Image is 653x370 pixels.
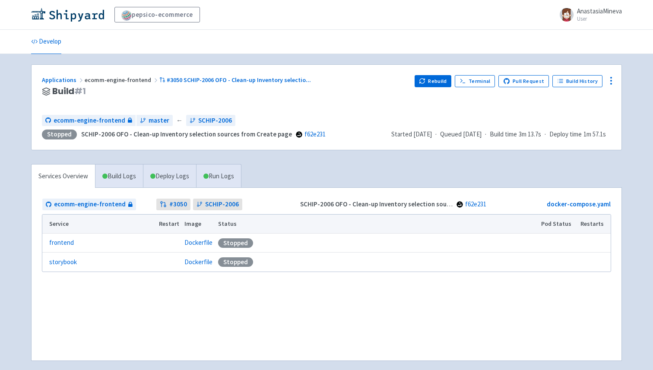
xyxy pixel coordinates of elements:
th: Restart [156,215,182,234]
span: ecomm-engine-frontend [85,76,159,84]
a: ecomm-engine-frontend [42,115,136,126]
a: Services Overview [32,164,95,188]
a: SCHIP-2006 [186,115,235,126]
a: Dockerfile [184,258,212,266]
div: Stopped [218,238,253,248]
a: master [136,115,173,126]
span: SCHIP-2006 [205,199,239,209]
a: Build History [552,75,602,87]
span: ecomm-engine-frontend [54,116,125,126]
a: Build Logs [95,164,143,188]
a: frontend [49,238,74,248]
span: #3050 SCHIP-2006 OFO - Clean-up Inventory selectio ... [167,76,311,84]
a: ecomm-engine-frontend [42,199,136,210]
span: Queued [440,130,482,138]
span: # 1 [74,85,86,97]
a: AnastasiaMineva User [555,8,622,22]
strong: # 3050 [169,199,187,209]
th: Service [42,215,156,234]
th: Restarts [578,215,611,234]
img: Shipyard logo [31,8,104,22]
th: Pod Status [539,215,578,234]
a: Pull Request [498,75,549,87]
span: 3m 13.7s [519,130,541,139]
strong: SCHIP-2006 OFO - Clean-up Inventory selection sources from Create page [81,130,292,138]
span: ecomm-engine-frontend [54,199,126,209]
span: 1m 57.1s [583,130,606,139]
span: Build time [490,130,517,139]
time: [DATE] [463,130,482,138]
a: docker-compose.yaml [547,200,611,208]
a: Run Logs [196,164,241,188]
a: Terminal [455,75,495,87]
a: Dockerfile [184,238,212,247]
strong: SCHIP-2006 OFO - Clean-up Inventory selection sources from Create page [300,200,511,208]
div: Stopped [42,130,77,139]
a: SCHIP-2006 [193,199,242,210]
div: Stopped [218,257,253,267]
a: pepsico-ecommerce [114,7,200,22]
a: #3050 SCHIP-2006 OFO - Clean-up Inventory selectio... [159,76,312,84]
a: storybook [49,257,77,267]
div: · · · [391,130,611,139]
a: f62e231 [304,130,326,138]
span: Build [52,86,86,96]
span: SCHIP-2006 [198,116,232,126]
button: Rebuild [415,75,452,87]
a: f62e231 [465,200,486,208]
span: AnastasiaMineva [577,7,622,15]
time: [DATE] [413,130,432,138]
span: master [149,116,169,126]
th: Status [216,215,539,234]
a: Deploy Logs [143,164,196,188]
small: User [577,16,622,22]
th: Image [182,215,216,234]
span: ← [176,116,183,126]
a: Applications [42,76,85,84]
a: Develop [31,30,61,54]
span: Deploy time [549,130,582,139]
a: #3050 [156,199,190,210]
span: Started [391,130,432,138]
